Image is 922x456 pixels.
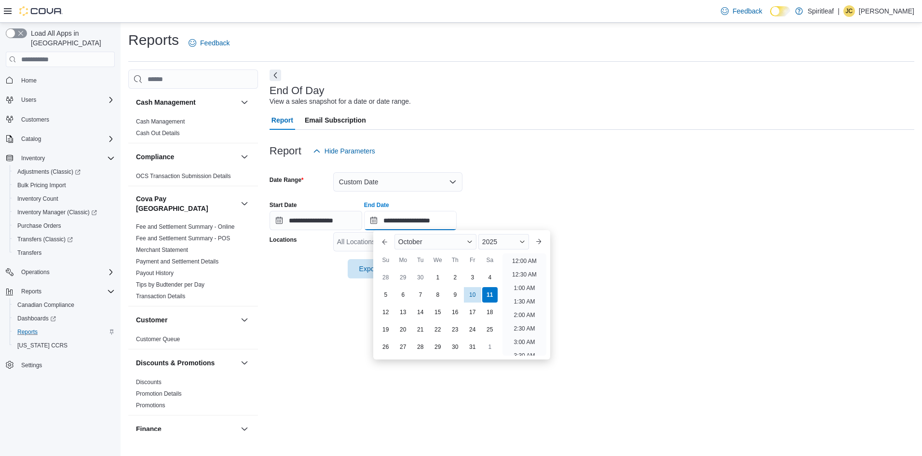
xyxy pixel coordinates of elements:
[447,270,463,285] div: day-2
[482,270,498,285] div: day-4
[136,402,165,409] a: Promotions
[17,113,115,125] span: Customers
[136,379,162,386] a: Discounts
[270,97,411,107] div: View a sales snapshot for a date or date range.
[14,180,70,191] a: Bulk Pricing Import
[17,249,41,257] span: Transfers
[17,74,115,86] span: Home
[136,258,218,265] span: Payment and Settlement Details
[136,358,237,368] button: Discounts & Promotions
[14,166,115,178] span: Adjustments (Classic)
[447,304,463,320] div: day-16
[430,304,446,320] div: day-15
[2,112,119,126] button: Customers
[465,252,480,268] div: Fr
[10,246,119,260] button: Transfers
[19,6,63,16] img: Cova
[270,145,301,157] h3: Report
[2,358,119,372] button: Settings
[732,6,762,16] span: Feedback
[17,181,66,189] span: Bulk Pricing Import
[843,5,855,17] div: Jim C
[14,180,115,191] span: Bulk Pricing Import
[465,287,480,303] div: day-10
[378,287,393,303] div: day-5
[859,5,914,17] p: [PERSON_NAME]
[413,252,428,268] div: Tu
[10,233,119,246] a: Transfers (Classic)
[200,38,230,48] span: Feedback
[17,301,74,309] span: Canadian Compliance
[10,339,119,352] button: [US_STATE] CCRS
[136,315,237,325] button: Customer
[508,255,541,267] li: 12:00 AM
[838,5,840,17] p: |
[128,170,258,186] div: Compliance
[14,220,65,232] a: Purchase Orders
[378,322,393,337] div: day-19
[309,141,379,161] button: Hide Parameters
[17,359,115,371] span: Settings
[17,359,46,371] a: Settings
[136,152,174,162] h3: Compliance
[430,270,446,285] div: day-1
[6,69,115,397] nav: Complex example
[128,30,179,50] h1: Reports
[136,223,235,230] a: Fee and Settlement Summary - Online
[270,236,297,244] label: Locations
[377,234,393,249] button: Previous Month
[27,28,115,48] span: Load All Apps in [GEOGRAPHIC_DATA]
[2,265,119,279] button: Operations
[136,97,196,107] h3: Cash Management
[21,268,50,276] span: Operations
[770,6,790,16] input: Dark Mode
[136,97,237,107] button: Cash Management
[531,234,546,249] button: Next month
[17,208,97,216] span: Inventory Manager (Classic)
[508,269,541,280] li: 12:30 AM
[270,85,325,97] h3: End Of Day
[136,246,188,254] span: Merchant Statement
[136,315,167,325] h3: Customer
[398,238,422,246] span: October
[17,342,68,349] span: [US_STATE] CCRS
[348,259,402,278] button: Export
[395,339,411,355] div: day-27
[413,304,428,320] div: day-14
[430,339,446,355] div: day-29
[136,358,215,368] h3: Discounts & Promotions
[510,296,539,307] li: 1:30 AM
[2,132,119,146] button: Catalog
[270,176,304,184] label: Date Range
[270,201,297,209] label: Start Date
[136,235,230,242] a: Fee and Settlement Summary - POS
[14,166,84,178] a: Adjustments (Classic)
[14,313,60,324] a: Dashboards
[465,322,480,337] div: day-24
[510,350,539,361] li: 3:30 AM
[136,424,237,434] button: Finance
[482,287,498,303] div: day-11
[136,152,237,162] button: Compliance
[17,94,115,106] span: Users
[447,322,463,337] div: day-23
[846,5,853,17] span: JC
[17,222,61,230] span: Purchase Orders
[239,151,250,163] button: Compliance
[239,198,250,209] button: Cova Pay [GEOGRAPHIC_DATA]
[395,322,411,337] div: day-20
[2,285,119,298] button: Reports
[136,378,162,386] span: Discounts
[10,165,119,179] a: Adjustments (Classic)
[239,97,250,108] button: Cash Management
[378,270,393,285] div: day-28
[378,252,393,268] div: Su
[17,328,38,336] span: Reports
[17,315,56,322] span: Dashboards
[465,339,480,355] div: day-31
[430,287,446,303] div: day-8
[17,94,40,106] button: Users
[510,336,539,348] li: 3:00 AM
[717,1,766,21] a: Feedback
[364,211,457,230] input: Press the down key to enter a popover containing a calendar. Press the escape key to close the po...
